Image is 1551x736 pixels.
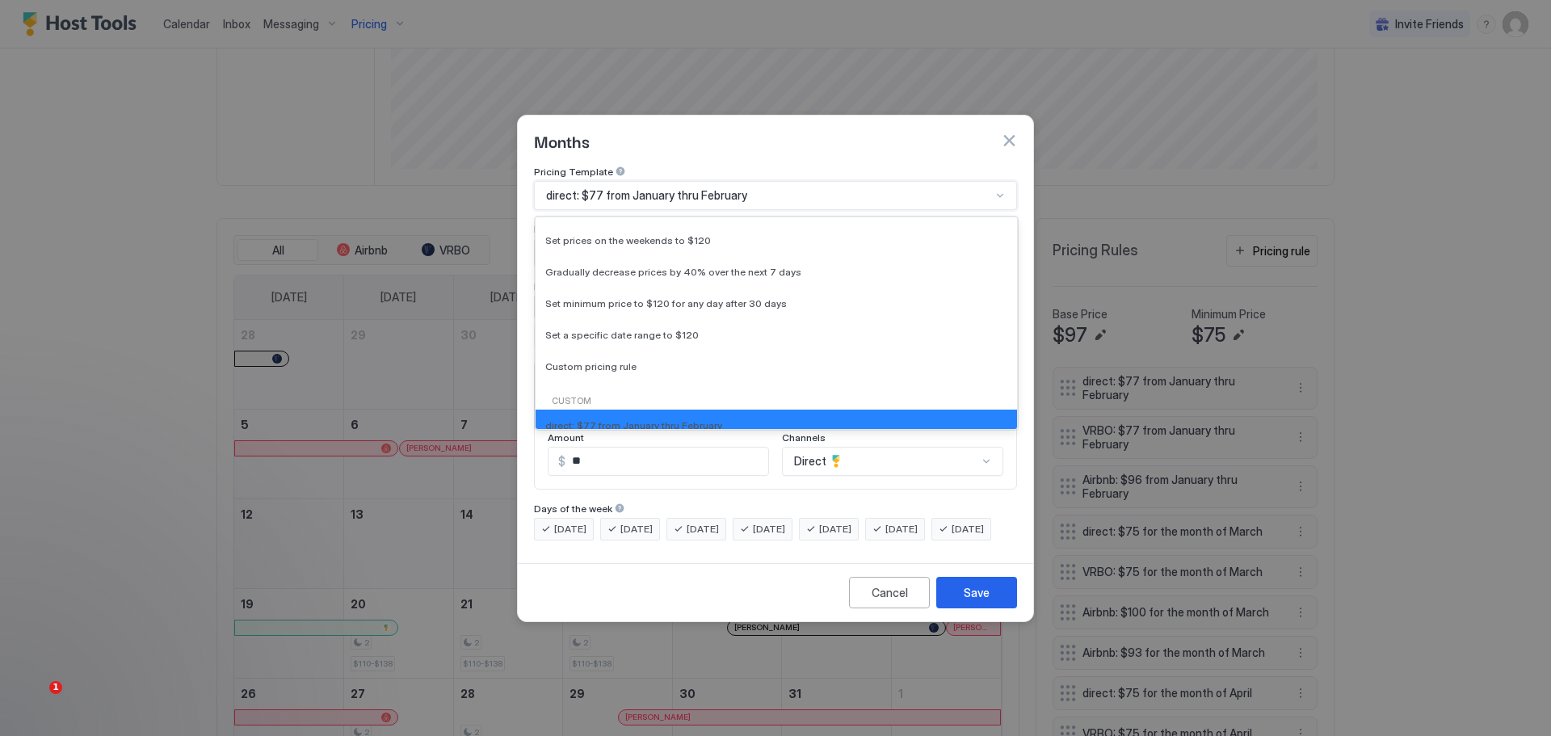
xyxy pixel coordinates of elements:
span: 1 [49,681,62,694]
iframe: Intercom live chat [16,681,55,720]
span: Months [534,280,570,292]
span: $ [558,454,565,469]
span: [DATE] [952,522,984,536]
span: Channels [782,431,826,444]
span: [DATE] [753,522,785,536]
span: Set prices on the weekends to $120 [545,234,711,246]
span: [DATE] [885,522,918,536]
span: Custom pricing rule [545,360,637,372]
button: Cancel [849,577,930,608]
span: Months [534,128,590,153]
span: Amount [548,431,584,444]
div: Save [964,584,990,601]
span: Rule Type [534,223,580,235]
span: [DATE] [620,522,653,536]
span: Days of the week [534,503,612,515]
span: [DATE] [687,522,719,536]
span: Gradually decrease prices by 40% over the next 7 days [545,266,801,278]
iframe: Intercom notifications message [12,579,335,692]
span: [DATE] [554,522,586,536]
input: Input Field [565,448,768,475]
button: Save [936,577,1017,608]
span: Pricing Template [534,166,613,178]
span: direct: $77 from January thru February [546,188,747,203]
span: direct: $77 from January thru February [545,419,722,431]
span: Set minimum price to $120 for any day after 30 days [545,297,787,309]
span: Set a specific date range to $120 [545,329,699,341]
span: [DATE] [819,522,851,536]
div: Cancel [872,584,908,601]
div: Custom [542,395,1011,408]
span: Direct [794,454,826,469]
